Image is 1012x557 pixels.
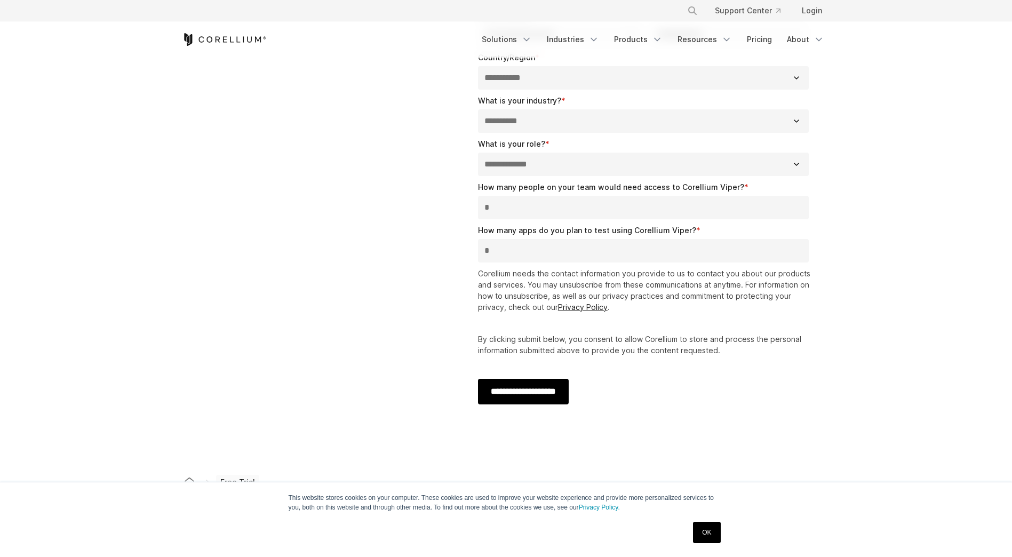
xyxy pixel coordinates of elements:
[671,30,738,49] a: Resources
[478,333,814,356] p: By clicking submit below, you consent to allow Corellium to store and process the personal inform...
[216,475,259,490] span: Free Trial
[793,1,831,20] a: Login
[693,522,720,543] a: OK
[540,30,605,49] a: Industries
[579,504,620,511] a: Privacy Policy.
[289,493,724,512] p: This website stores cookies on your computer. These cookies are used to improve your website expe...
[478,139,545,148] span: What is your role?
[683,1,702,20] button: Search
[475,30,831,49] div: Navigation Menu
[478,226,696,235] span: How many apps do you plan to test using Corellium Viper?
[182,33,267,46] a: Corellium Home
[180,475,199,490] a: Corellium home
[674,1,831,20] div: Navigation Menu
[558,303,608,312] a: Privacy Policy
[780,30,831,49] a: About
[740,30,778,49] a: Pricing
[475,30,538,49] a: Solutions
[478,182,744,192] span: How many people on your team would need access to Corellium Viper?
[608,30,669,49] a: Products
[478,53,535,62] span: Country/Region
[478,268,814,313] p: Corellium needs the contact information you provide to us to contact you about our products and s...
[706,1,789,20] a: Support Center
[478,96,561,105] span: What is your industry?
